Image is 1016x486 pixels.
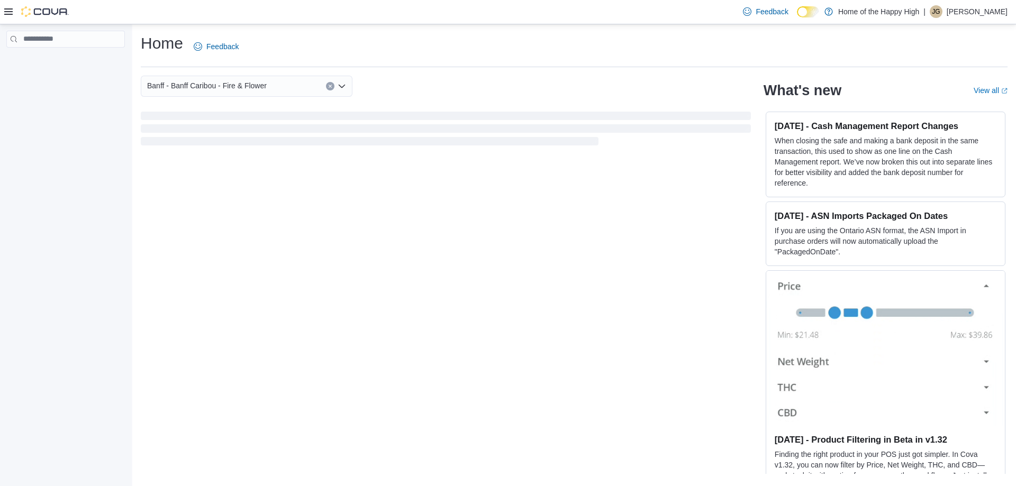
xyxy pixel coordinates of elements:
nav: Complex example [6,50,125,75]
h3: [DATE] - Cash Management Report Changes [775,121,996,131]
p: If you are using the Ontario ASN format, the ASN Import in purchase orders will now automatically... [775,225,996,257]
p: | [923,5,926,18]
h3: [DATE] - ASN Imports Packaged On Dates [775,210,996,221]
button: Open list of options [338,82,346,90]
h3: [DATE] - Product Filtering in Beta in v1.32 [775,434,996,445]
span: Banff - Banff Caribou - Fire & Flower [147,79,267,92]
svg: External link [1001,88,1008,94]
span: Feedback [206,41,239,52]
button: Clear input [326,82,334,90]
span: Dark Mode [797,17,797,18]
img: Cova [21,6,69,17]
input: Dark Mode [797,6,819,17]
p: Home of the Happy High [838,5,919,18]
p: [PERSON_NAME] [947,5,1008,18]
a: Feedback [739,1,792,22]
span: JG [932,5,940,18]
h2: What's new [764,82,841,99]
a: Feedback [189,36,243,57]
span: Loading [141,114,751,148]
p: When closing the safe and making a bank deposit in the same transaction, this used to show as one... [775,135,996,188]
div: Joseph Guttridge [930,5,942,18]
span: Feedback [756,6,788,17]
h1: Home [141,33,183,54]
a: View allExternal link [974,86,1008,95]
